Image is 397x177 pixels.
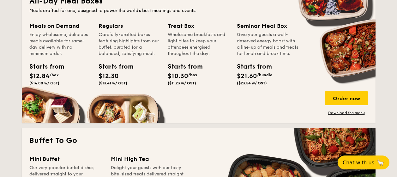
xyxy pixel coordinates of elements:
[29,21,91,30] div: Meals on Demand
[168,62,196,71] div: Starts from
[325,110,368,115] a: Download the menu
[29,8,368,14] div: Meals crafted for one, designed to power the world's best meetings and events.
[168,21,229,30] div: Treat Box
[343,160,374,166] span: Chat with us
[111,155,185,163] div: Mini High Tea
[29,62,58,71] div: Starts from
[99,62,127,71] div: Starts from
[168,72,188,80] span: $10.30
[99,81,127,85] span: ($13.41 w/ GST)
[29,72,50,80] span: $12.84
[99,21,160,30] div: Regulars
[29,81,59,85] span: ($14.00 w/ GST)
[29,32,91,57] div: Enjoy wholesome, delicious meals available for same-day delivery with no minimum order.
[50,73,59,77] span: /box
[29,155,103,163] div: Mini Buffet
[377,159,384,166] span: 🦙
[237,32,298,57] div: Give your guests a well-deserved energy boost with a line-up of meals and treats for lunch and br...
[237,81,267,85] span: ($23.54 w/ GST)
[168,32,229,57] div: Wholesome breakfasts and light bites to keep your attendees energised throughout the day.
[168,81,196,85] span: ($11.23 w/ GST)
[99,32,160,57] div: Carefully-crafted boxes featuring highlights from our buffet, curated for a balanced, satisfying ...
[338,156,389,169] button: Chat with us🦙
[237,62,265,71] div: Starts from
[257,73,272,77] span: /bundle
[99,72,119,80] span: $12.30
[237,21,298,30] div: Seminar Meal Box
[188,73,197,77] span: /box
[29,136,368,146] h2: Buffet To Go
[325,91,368,105] div: Order now
[237,72,257,80] span: $21.60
